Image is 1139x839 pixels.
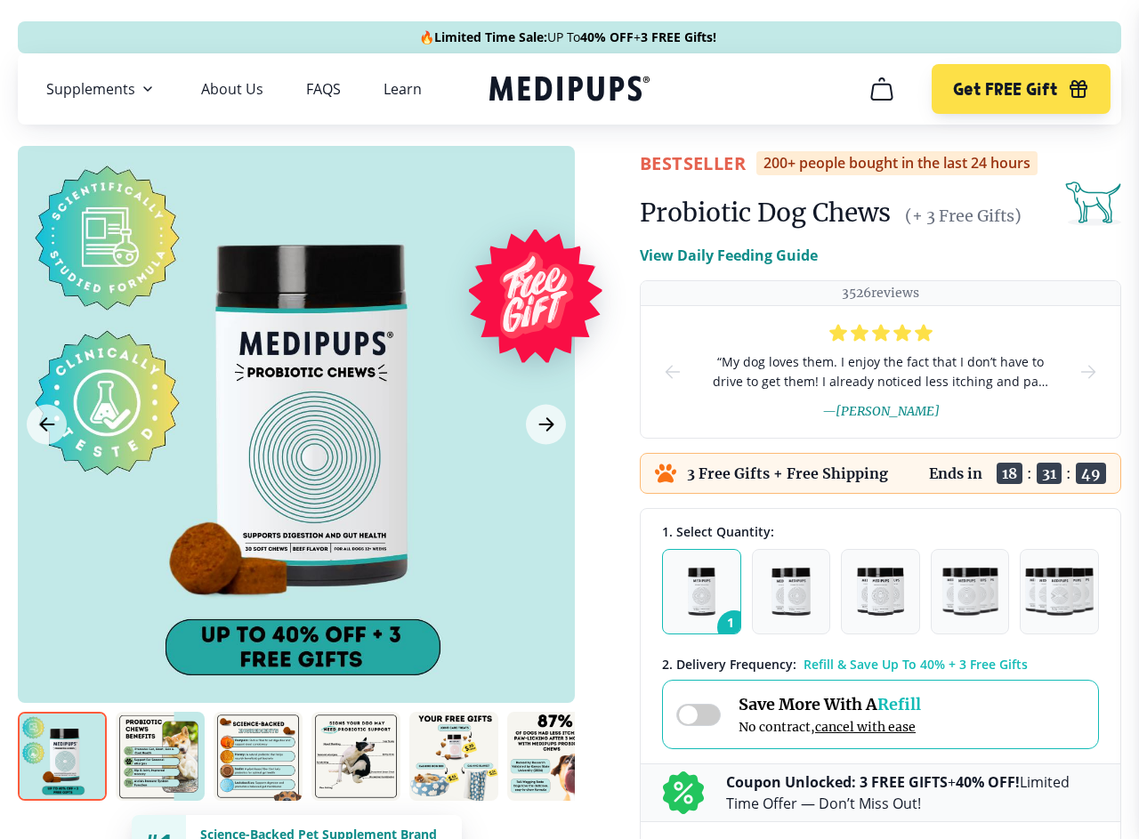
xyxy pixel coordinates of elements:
[409,712,498,801] img: Probiotic Dog Chews | Natural Dog Supplements
[662,656,796,673] span: 2 . Delivery Frequency:
[526,405,566,445] button: Next Image
[822,403,940,419] span: — [PERSON_NAME]
[1037,463,1062,484] span: 31
[662,549,741,634] button: 1
[27,405,67,445] button: Previous Image
[842,285,919,302] p: 3526 reviews
[311,712,400,801] img: Probiotic Dog Chews | Natural Dog Supplements
[1066,464,1071,482] span: :
[860,68,903,110] button: cart
[726,771,1099,814] p: + Limited Time Offer — Don’t Miss Out!
[1027,464,1032,482] span: :
[804,656,1028,673] span: Refill & Save Up To 40% + 3 Free Gifts
[815,719,916,735] span: cancel with ease
[214,712,303,801] img: Probiotic Dog Chews | Natural Dog Supplements
[932,64,1111,114] button: Get FREE Gift
[771,568,811,616] img: Pack of 2 - Natural Dog Supplements
[201,80,263,98] a: About Us
[905,206,1022,226] span: (+ 3 Free Gifts)
[877,694,921,714] span: Refill
[756,151,1038,175] div: 200+ people bought in the last 24 hours
[419,28,716,46] span: 🔥 UP To +
[640,151,746,175] span: BestSeller
[662,306,683,438] button: prev-slide
[688,568,715,616] img: Pack of 1 - Natural Dog Supplements
[956,772,1020,792] b: 40% OFF!
[46,80,135,98] span: Supplements
[1025,568,1094,616] img: Pack of 5 - Natural Dog Supplements
[116,712,205,801] img: Probiotic Dog Chews | Natural Dog Supplements
[1078,306,1099,438] button: next-slide
[942,568,998,616] img: Pack of 4 - Natural Dog Supplements
[997,463,1022,484] span: 18
[640,197,891,229] h1: Probiotic Dog Chews
[687,464,888,482] p: 3 Free Gifts + Free Shipping
[18,712,107,801] img: Probiotic Dog Chews | Natural Dog Supplements
[46,78,158,100] button: Supplements
[1076,463,1106,484] span: 49
[306,80,341,98] a: FAQS
[857,568,905,616] img: Pack of 3 - Natural Dog Supplements
[507,712,596,801] img: Probiotic Dog Chews | Natural Dog Supplements
[712,352,1049,391] span: “ My dog loves them. I enjoy the fact that I don’t have to drive to get them! I already noticed l...
[489,72,650,109] a: Medipups
[739,719,921,735] span: No contract,
[384,80,422,98] a: Learn
[717,610,751,644] span: 1
[640,245,818,266] p: View Daily Feeding Guide
[662,523,1099,540] div: 1. Select Quantity:
[929,464,982,482] p: Ends in
[726,772,948,792] b: Coupon Unlocked: 3 FREE GIFTS
[739,694,921,714] span: Save More With A
[953,79,1057,100] span: Get FREE Gift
